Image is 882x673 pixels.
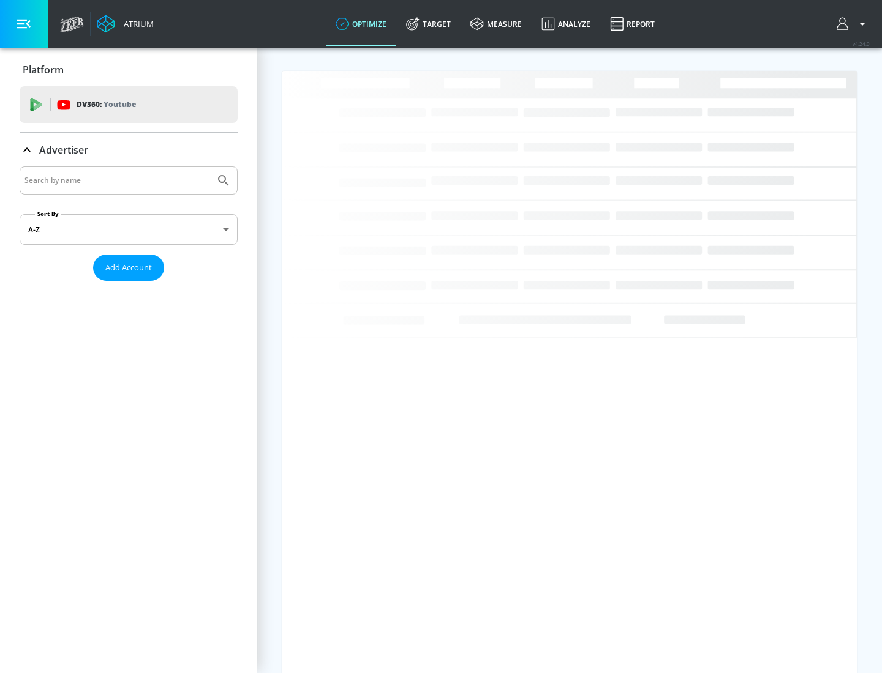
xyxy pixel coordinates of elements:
a: Atrium [97,15,154,33]
p: Platform [23,63,64,76]
p: Youtube [104,98,136,111]
p: DV360: [77,98,136,111]
a: Report [600,2,665,46]
label: Sort By [35,210,61,218]
a: Analyze [532,2,600,46]
a: Target [396,2,461,46]
div: A-Z [20,214,238,245]
span: Add Account [105,261,152,275]
a: optimize [326,2,396,46]
div: Platform [20,53,238,87]
div: Advertiser [20,166,238,291]
div: Atrium [119,18,154,29]
nav: list of Advertiser [20,281,238,291]
a: measure [461,2,532,46]
p: Advertiser [39,143,88,157]
div: DV360: Youtube [20,86,238,123]
div: Advertiser [20,133,238,167]
input: Search by name [24,173,210,188]
button: Add Account [93,255,164,281]
span: v 4.24.0 [853,40,870,47]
